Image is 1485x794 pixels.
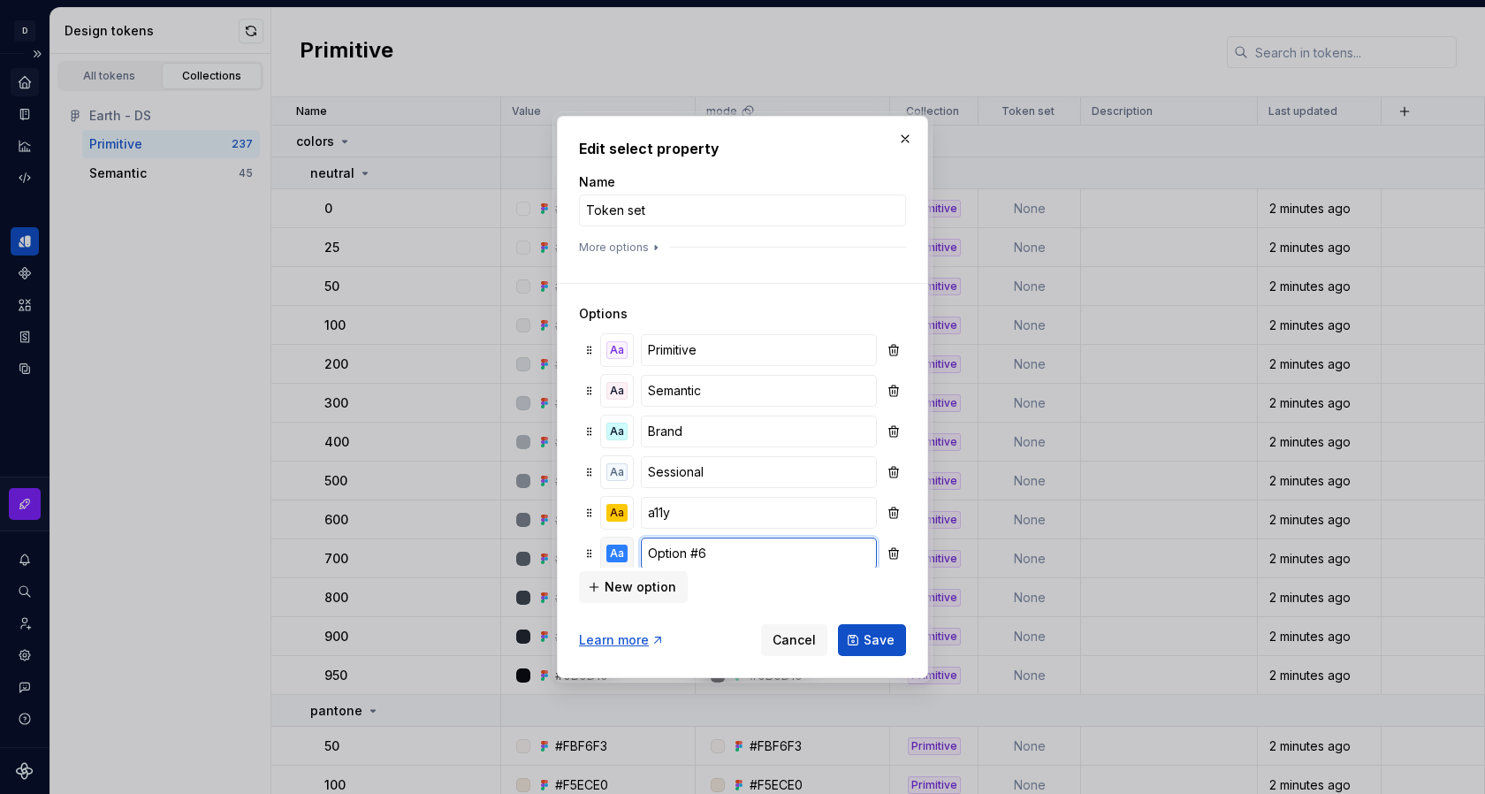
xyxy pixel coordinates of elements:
span: New option [605,578,676,596]
div: Aa [606,423,628,440]
div: Aa [606,545,628,562]
button: Aa [601,375,633,407]
div: Aa [606,504,628,522]
div: Aa [606,463,628,481]
label: Name [579,173,615,191]
button: Aa [601,416,633,447]
button: Aa [601,538,633,569]
span: Save [864,631,895,649]
button: Aa [601,334,633,366]
button: Cancel [761,624,827,656]
button: Save [838,624,906,656]
div: Aa [606,341,628,359]
span: Cancel [773,631,816,649]
button: More options [579,240,663,255]
button: Aa [601,497,633,529]
h2: Edit select property [579,138,906,159]
button: Aa [601,456,633,488]
h3: Options [579,305,906,323]
div: Aa [606,382,628,400]
a: Learn more [579,631,665,649]
button: New option [579,571,688,603]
